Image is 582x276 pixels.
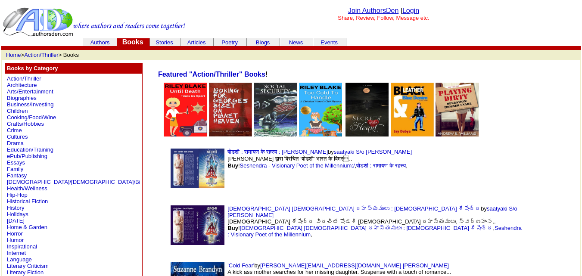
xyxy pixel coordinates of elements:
img: 4056.jpg [391,83,434,136]
a: [DEMOGRAPHIC_DATA] [DEMOGRAPHIC_DATA] రహస్యములు : [DEMOGRAPHIC_DATA] శేషేంద్ర [240,225,493,231]
a: Social Security [254,130,297,138]
a: Too Cold To Handle: 80s Church Lady Mini-Series (Christian Women's Club) [299,130,342,138]
a: Poetry [221,39,238,46]
a: Historical Fiction [7,198,48,205]
a: ePub/Publishing [7,153,47,159]
a: Humor [7,237,24,243]
a: [DEMOGRAPHIC_DATA] [DEMOGRAPHIC_DATA] రహస్యములు : [DEMOGRAPHIC_DATA] శేషేంద్ర [227,205,481,212]
a: Inspirational [7,243,37,250]
img: 68279.jpg [209,83,252,136]
a: Internet [7,250,26,256]
img: cleardot.gif [313,42,314,43]
a: Health/Wellness [7,185,47,192]
a: Hip-Hop [7,192,28,198]
img: 79984.jpg [299,83,342,136]
a: Books [122,38,143,46]
a: Action/Thriller [24,52,58,58]
img: 76587.jpg [171,149,224,188]
a: Stories [156,39,173,46]
a: Language [7,256,32,263]
a: षोडशी : रामायण के रहस्य [356,162,406,169]
a: Family [7,166,23,172]
a: षोडशी : रामायण के रहस्य : [PERSON_NAME] [227,149,328,155]
a: Black Leather and Blue Denim, A '50s Novel [391,130,434,138]
font: by [PERSON_NAME] द्वारा विरचित ‘षोडशी’ भारत के विमर्.. ! , , [227,149,412,169]
a: Children [7,108,28,114]
img: cleardot.gif [213,42,214,43]
img: shim.gif [573,177,575,180]
a: History [7,205,24,211]
font: > > Books [6,52,79,58]
a: Login [402,7,419,14]
a: Home & Garden [7,224,47,230]
a: Arts/Entertainment [7,88,53,95]
a: Biographies [7,95,37,101]
a: [DEMOGRAPHIC_DATA]/[DEMOGRAPHIC_DATA]/Bi [7,179,140,185]
a: Looking For Georges Bizet on Planet Heaven [209,130,252,138]
a: Action/Thriller [7,75,41,82]
a: Seshendra - Visionary Poet of the Millennium:/ [240,162,355,169]
a: Horror [7,230,23,237]
img: shim.gif [573,234,575,236]
img: cleardot.gif [346,42,346,43]
img: 79695.jpg [164,83,207,136]
a: saatyaki S/o [PERSON_NAME] [334,149,412,155]
img: shim.gif [530,149,564,200]
img: header_logo2.gif [3,7,185,37]
a: Cultures [7,133,28,140]
a: News [289,39,303,46]
a: Playing Dirty: Operation Trouser Snake [436,130,479,138]
a: Drama [7,140,24,146]
img: 75410.jpg [254,83,297,136]
img: shim.gif [530,205,564,257]
img: 76591.jpg [171,205,224,245]
font: | [401,7,419,14]
a: Articles [187,39,206,46]
a: Education/Training [7,146,53,153]
b: Buy [227,162,238,169]
font: Share, Review, Follow, Message etc. [338,15,429,21]
a: Fantasy [7,172,27,179]
a: Crime [7,127,22,133]
a: Featured "Action/Thriller" Books [158,71,265,78]
a: Home [6,52,21,58]
b: ! [158,71,268,78]
a: saatyaki S/o [PERSON_NAME] [227,205,517,218]
a: Crafts/Hobbies [7,121,44,127]
img: cleardot.gif [180,42,181,43]
a: Secrets of the Heart [345,130,389,138]
a: [PERSON_NAME][EMAIL_ADDRESS][DOMAIN_NAME] [PERSON_NAME] [260,262,449,269]
a: Literary Criticism [7,263,49,269]
a: Business/Investing [7,101,53,108]
a: Holidays [7,211,28,217]
a: Seshendra : Visionary Poet of the Millennium [227,225,522,238]
a: Until Death Tears Us Apart [164,130,207,138]
a: Literary Fiction [7,269,44,276]
a: [DATE] [7,217,25,224]
a: 'Cold Fear' [227,262,254,269]
a: Blogs [256,39,270,46]
a: Authors [90,39,110,46]
img: 74803.jpg [345,83,389,136]
a: Join AuthorsDen [348,7,398,14]
a: Cooking/Food/Wine [7,114,56,121]
a: Events [321,39,338,46]
img: cleardot.gif [83,42,84,43]
font: by [DEMOGRAPHIC_DATA] శేషేంద్ర విరచిత షోడశి [DEMOGRAPHIC_DATA] రహస్యములు, స్వర్ణహంస.. ! , , [227,205,522,238]
b: Buy [227,225,238,231]
img: 79471.jpg [436,83,479,136]
b: Books by Category [7,65,58,71]
img: cleardot.gif [280,42,280,43]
